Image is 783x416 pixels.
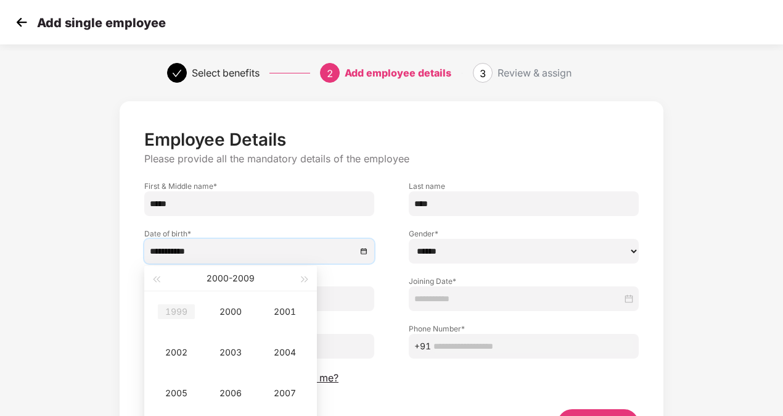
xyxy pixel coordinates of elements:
td: 2000 [203,291,258,332]
label: First & Middle name [144,181,374,191]
td: 2006 [203,373,258,414]
div: 2002 [158,345,195,360]
td: 2007 [258,373,312,414]
td: 2005 [149,373,203,414]
div: Review & assign [498,63,572,83]
label: Date of birth [144,228,374,239]
p: Employee Details [144,129,639,150]
td: 2002 [149,332,203,373]
div: 2006 [212,386,249,401]
label: Phone Number [409,323,639,334]
div: 2005 [158,386,195,401]
label: Last name [409,181,639,191]
span: 2 [327,67,333,80]
p: Please provide all the mandatory details of the employee [144,152,639,165]
button: 2000-2009 [207,266,255,291]
div: 2003 [212,345,249,360]
td: 2004 [258,332,312,373]
div: 2000 [212,304,249,319]
label: Gender [409,228,639,239]
td: 2001 [258,291,312,332]
td: 1999 [149,291,203,332]
div: Select benefits [192,63,260,83]
div: 1999 [158,304,195,319]
td: 2003 [203,332,258,373]
span: +91 [414,339,431,353]
span: 3 [480,67,486,80]
div: 2004 [266,345,303,360]
img: svg+xml;base64,PHN2ZyB4bWxucz0iaHR0cDovL3d3dy53My5vcmcvMjAwMC9zdmciIHdpZHRoPSIzMCIgaGVpZ2h0PSIzMC... [12,13,31,31]
p: Add single employee [37,15,166,30]
span: check [172,69,182,78]
div: 2007 [266,386,303,401]
div: Add employee details [345,63,451,83]
label: Joining Date [409,276,639,286]
div: 2001 [266,304,303,319]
